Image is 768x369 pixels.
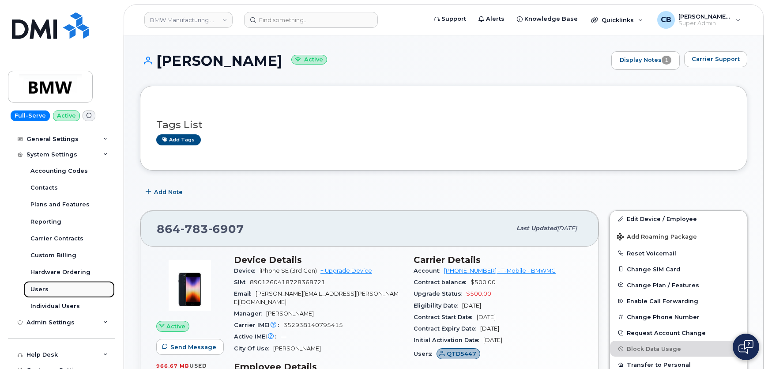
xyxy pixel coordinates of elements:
span: Initial Activation Date [414,337,483,343]
span: [PERSON_NAME][EMAIL_ADDRESS][PERSON_NAME][DOMAIN_NAME] [234,290,399,305]
span: Active IMEI [234,333,281,340]
span: [DATE] [480,325,499,332]
span: Manager [234,310,266,317]
img: image20231002-3703462-1angbar.jpeg [163,259,216,312]
span: Eligibility Date [414,302,462,309]
span: $500.00 [471,279,496,285]
span: Carrier IMEI [234,322,283,328]
span: [DATE] [462,302,481,309]
span: 864 [157,222,244,236]
span: Contract Start Date [414,314,477,320]
span: 8901260418728368721 [250,279,325,285]
span: [PERSON_NAME] [266,310,314,317]
span: Carrier Support [692,55,740,63]
button: Add Roaming Package [610,227,747,245]
span: iPhone SE (3rd Gen) [260,267,317,274]
button: Block Data Usage [610,341,747,357]
span: Account [414,267,444,274]
span: Change Plan / Features [627,282,699,288]
h1: [PERSON_NAME] [140,53,607,68]
span: [DATE] [477,314,496,320]
span: Contract Expiry Date [414,325,480,332]
button: Enable Call Forwarding [610,293,747,309]
small: Active [291,55,327,65]
span: 966.67 MB [156,363,189,369]
span: Email [234,290,256,297]
span: $500.00 [466,290,491,297]
span: 1 [662,56,671,65]
span: used [189,362,207,369]
span: Active [166,322,185,331]
span: Users [414,350,437,357]
button: Reset Voicemail [610,245,747,261]
button: Carrier Support [684,51,747,67]
img: Open chat [738,340,753,354]
span: City Of Use [234,345,273,352]
span: 783 [181,222,208,236]
span: SIM [234,279,250,285]
a: QTD5447 [437,350,480,357]
a: + Upgrade Device [320,267,372,274]
a: Add tags [156,134,201,145]
a: Display Notes1 [611,51,680,70]
span: Add Roaming Package [617,233,697,242]
span: Enable Call Forwarding [627,298,698,304]
h3: Tags List [156,119,731,130]
span: Add Note [154,188,183,196]
button: Change SIM Card [610,261,747,277]
span: 6907 [208,222,244,236]
a: Edit Device / Employee [610,211,747,227]
h3: Device Details [234,255,403,265]
button: Add Note [140,184,190,200]
span: [DATE] [557,225,577,232]
span: Send Message [170,343,216,351]
span: [DATE] [483,337,502,343]
button: Change Plan / Features [610,277,747,293]
span: Contract balance [414,279,471,285]
button: Change Phone Number [610,309,747,325]
span: [PERSON_NAME] [273,345,321,352]
a: [PHONE_NUMBER] - T-Mobile - BMWMC [444,267,556,274]
h3: Carrier Details [414,255,583,265]
button: Send Message [156,339,224,355]
button: Request Account Change [610,325,747,341]
span: Upgrade Status [414,290,466,297]
span: Last updated [516,225,557,232]
span: Device [234,267,260,274]
span: — [281,333,286,340]
span: 352938140795415 [283,322,343,328]
span: QTD5447 [447,350,476,358]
